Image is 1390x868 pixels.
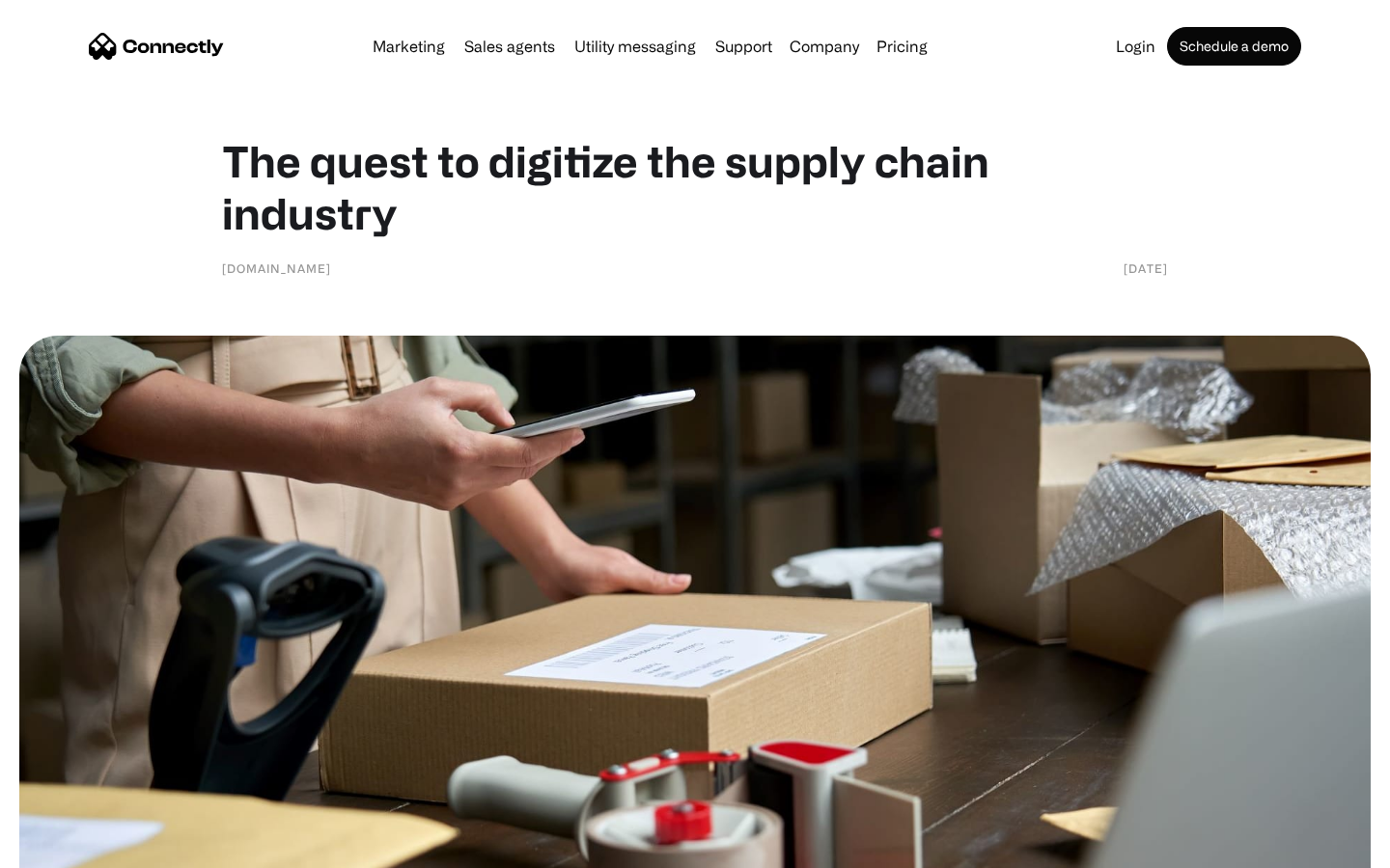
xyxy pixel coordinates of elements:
[222,135,1168,239] h1: The quest to digitize the supply chain industry
[457,39,563,54] a: Sales agents
[89,32,224,61] a: home
[19,834,116,861] aside: Language selected: English
[869,39,935,54] a: Pricing
[222,258,331,278] div: [DOMAIN_NAME]
[365,39,453,54] a: Marketing
[708,39,780,54] a: Support
[1167,27,1301,66] a: Schedule a demo
[1124,258,1168,278] div: [DATE]
[567,39,704,54] a: Utility messaging
[784,33,865,60] div: Company
[790,33,859,60] div: Company
[39,834,116,861] ul: Language list
[1108,39,1163,54] a: Login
